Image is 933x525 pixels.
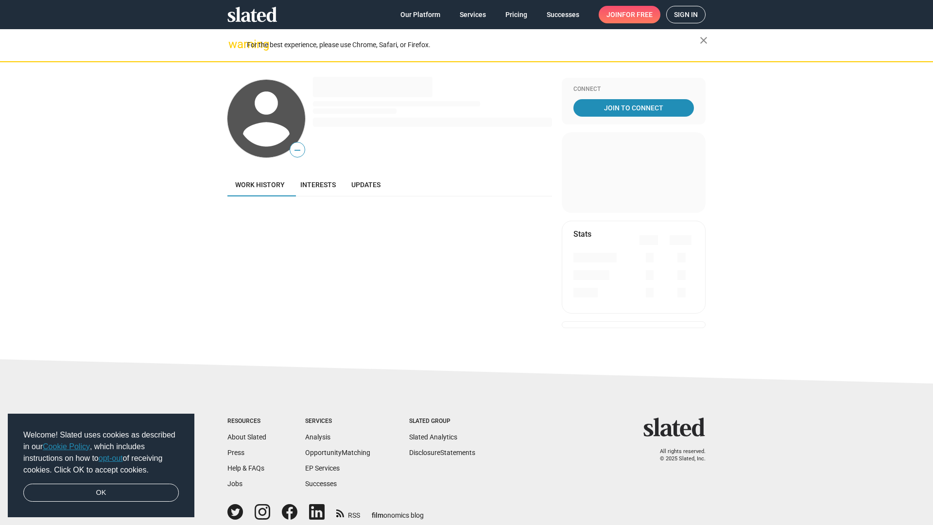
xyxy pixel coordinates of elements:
[351,181,380,189] span: Updates
[305,418,370,425] div: Services
[290,144,305,157] span: —
[227,449,244,456] a: Press
[650,448,706,462] p: All rights reserved. © 2025 Slated, Inc.
[99,454,123,462] a: opt-out
[409,433,457,441] a: Slated Analytics
[305,464,340,472] a: EP Services
[372,503,424,520] a: filmonomics blog
[573,86,694,93] div: Connect
[547,6,579,23] span: Successes
[400,6,440,23] span: Our Platform
[452,6,494,23] a: Services
[235,181,285,189] span: Work history
[575,99,692,117] span: Join To Connect
[336,505,360,520] a: RSS
[460,6,486,23] span: Services
[300,181,336,189] span: Interests
[8,414,194,518] div: cookieconsent
[505,6,527,23] span: Pricing
[227,480,242,488] a: Jobs
[606,6,653,23] span: Join
[23,429,179,476] span: Welcome! Slated uses cookies as described in our , which includes instructions on how to of recei...
[674,6,698,23] span: Sign in
[227,464,264,472] a: Help & FAQs
[227,433,266,441] a: About Slated
[573,229,591,239] mat-card-title: Stats
[43,442,90,451] a: Cookie Policy
[599,6,660,23] a: Joinfor free
[344,173,388,196] a: Updates
[227,173,293,196] a: Work history
[293,173,344,196] a: Interests
[372,511,383,519] span: film
[409,449,475,456] a: DisclosureStatements
[498,6,535,23] a: Pricing
[409,418,475,425] div: Slated Group
[305,480,337,488] a: Successes
[305,449,370,456] a: OpportunityMatching
[247,38,700,52] div: For the best experience, please use Chrome, Safari, or Firefox.
[573,99,694,117] a: Join To Connect
[698,35,709,46] mat-icon: close
[539,6,587,23] a: Successes
[227,418,266,425] div: Resources
[23,484,179,502] a: dismiss cookie message
[228,38,240,50] mat-icon: warning
[666,6,706,23] a: Sign in
[305,433,330,441] a: Analysis
[622,6,653,23] span: for free
[393,6,448,23] a: Our Platform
